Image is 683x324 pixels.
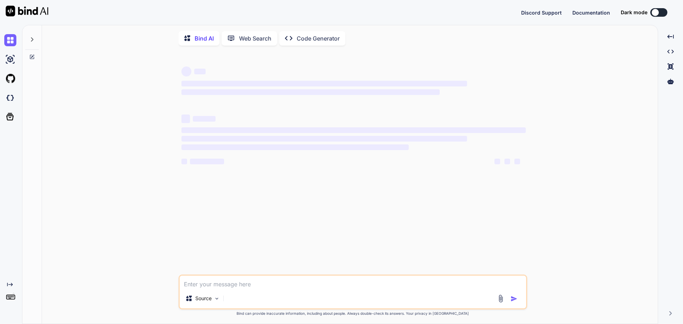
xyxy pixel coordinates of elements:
span: ‌ [181,127,526,133]
img: chat [4,34,16,46]
span: ‌ [181,89,440,95]
img: Bind AI [6,6,48,16]
span: ‌ [494,159,500,164]
span: ‌ [194,69,206,74]
span: ‌ [504,159,510,164]
p: Source [195,295,212,302]
img: attachment [497,294,505,303]
p: Web Search [239,34,271,43]
span: ‌ [181,144,409,150]
p: Bind AI [195,34,214,43]
span: Dark mode [621,9,647,16]
img: Pick Models [214,296,220,302]
span: ‌ [181,115,190,123]
button: Documentation [572,9,610,16]
button: Discord Support [521,9,562,16]
img: icon [510,295,518,302]
p: Code Generator [297,34,340,43]
span: Discord Support [521,10,562,16]
span: ‌ [181,136,467,142]
span: Documentation [572,10,610,16]
img: darkCloudIdeIcon [4,92,16,104]
span: ‌ [181,159,187,164]
img: ai-studio [4,53,16,65]
span: ‌ [193,116,216,122]
span: ‌ [190,159,224,164]
span: ‌ [514,159,520,164]
span: ‌ [181,67,191,76]
span: ‌ [181,81,467,86]
p: Bind can provide inaccurate information, including about people. Always double-check its answers.... [179,311,527,316]
img: githubLight [4,73,16,85]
